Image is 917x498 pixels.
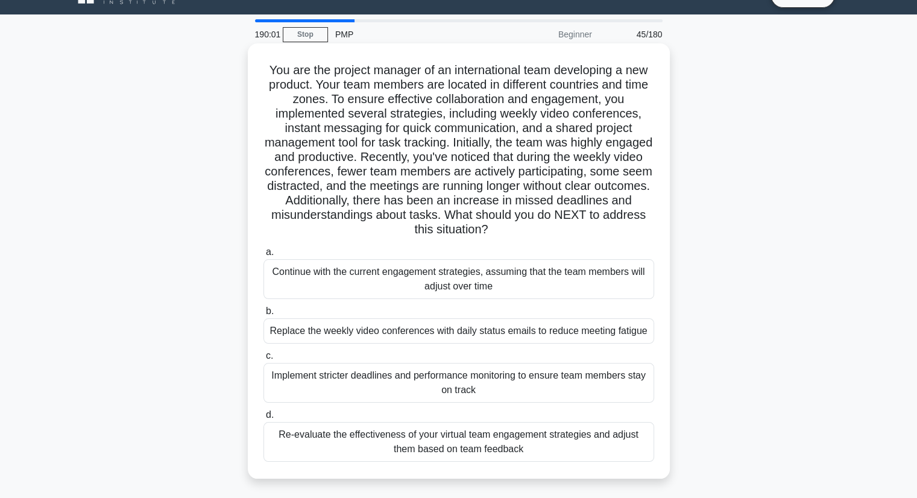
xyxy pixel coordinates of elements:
div: Continue with the current engagement strategies, assuming that the team members will adjust over ... [263,259,654,299]
div: 45/180 [599,22,670,46]
div: 190:01 [248,22,283,46]
span: a. [266,247,274,257]
div: Implement stricter deadlines and performance monitoring to ensure team members stay on track [263,363,654,403]
div: PMP [328,22,494,46]
div: Re-evaluate the effectiveness of your virtual team engagement strategies and adjust them based on... [263,422,654,462]
h5: You are the project manager of an international team developing a new product. Your team members ... [262,63,655,238]
div: Replace the weekly video conferences with daily status emails to reduce meeting fatigue [263,318,654,344]
span: b. [266,306,274,316]
div: Beginner [494,22,599,46]
span: d. [266,409,274,420]
span: c. [266,350,273,361]
a: Stop [283,27,328,42]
